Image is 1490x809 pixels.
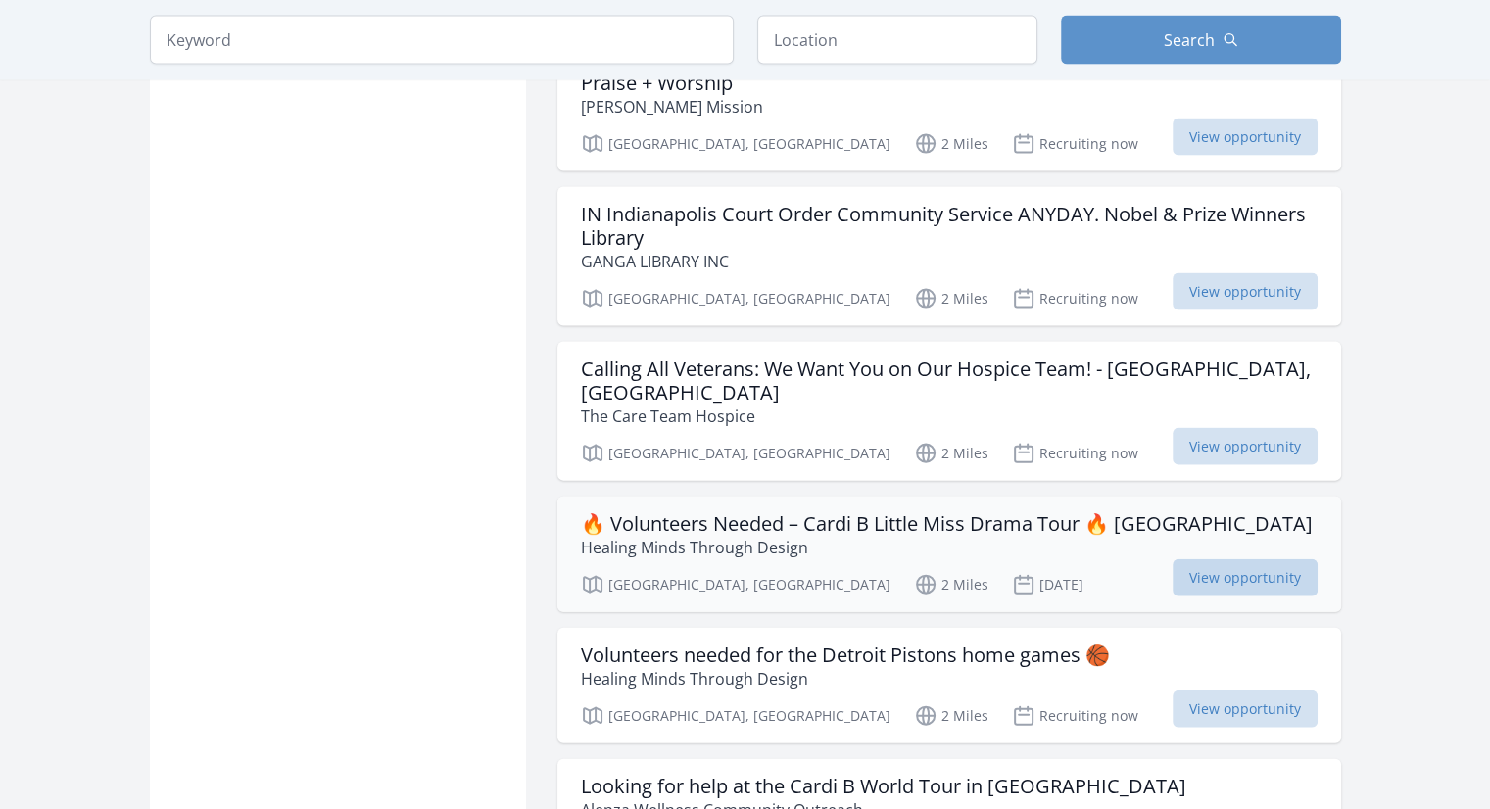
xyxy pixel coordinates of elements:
p: 2 Miles [914,287,988,310]
a: Praise + Worship [PERSON_NAME] Mission [GEOGRAPHIC_DATA], [GEOGRAPHIC_DATA] 2 Miles Recruiting no... [557,56,1341,171]
h3: Looking for help at the Cardi B World Tour in [GEOGRAPHIC_DATA] [581,775,1186,798]
a: Calling All Veterans: We Want You on Our Hospice Team! - [GEOGRAPHIC_DATA], [GEOGRAPHIC_DATA] The... [557,342,1341,481]
span: View opportunity [1173,690,1318,728]
p: Recruiting now [1012,704,1138,728]
a: IN Indianapolis Court Order Community Service ANYDAY. Nobel & Prize Winners Library GANGA LIBRARY... [557,187,1341,326]
input: Location [757,16,1037,65]
input: Keyword [150,16,734,65]
button: Search [1061,16,1341,65]
p: [DATE] [1012,573,1083,596]
p: [GEOGRAPHIC_DATA], [GEOGRAPHIC_DATA] [581,573,890,596]
p: 2 Miles [914,573,988,596]
span: View opportunity [1173,273,1318,310]
h3: IN Indianapolis Court Order Community Service ANYDAY. Nobel & Prize Winners Library [581,203,1318,250]
span: View opportunity [1173,428,1318,465]
p: Healing Minds Through Design [581,536,1313,559]
p: 2 Miles [914,704,988,728]
p: Healing Minds Through Design [581,667,1110,690]
p: GANGA LIBRARY INC [581,250,1318,273]
span: View opportunity [1173,559,1318,596]
a: 🔥 Volunteers Needed – Cardi B Little Miss Drama Tour 🔥 [GEOGRAPHIC_DATA] Healing Minds Through De... [557,497,1341,612]
p: [GEOGRAPHIC_DATA], [GEOGRAPHIC_DATA] [581,442,890,465]
p: Recruiting now [1012,442,1138,465]
p: [GEOGRAPHIC_DATA], [GEOGRAPHIC_DATA] [581,132,890,156]
p: Recruiting now [1012,132,1138,156]
h3: Volunteers needed for the Detroit Pistons home games 🏀 [581,643,1110,667]
p: 2 Miles [914,442,988,465]
p: Recruiting now [1012,287,1138,310]
span: View opportunity [1173,119,1318,156]
a: Volunteers needed for the Detroit Pistons home games 🏀 Healing Minds Through Design [GEOGRAPHIC_D... [557,628,1341,743]
h3: Praise + Worship [581,71,763,95]
h3: 🔥 Volunteers Needed – Cardi B Little Miss Drama Tour 🔥 [GEOGRAPHIC_DATA] [581,512,1313,536]
p: [GEOGRAPHIC_DATA], [GEOGRAPHIC_DATA] [581,287,890,310]
p: The Care Team Hospice [581,404,1318,428]
p: 2 Miles [914,132,988,156]
h3: Calling All Veterans: We Want You on Our Hospice Team! - [GEOGRAPHIC_DATA], [GEOGRAPHIC_DATA] [581,357,1318,404]
p: [PERSON_NAME] Mission [581,95,763,119]
p: [GEOGRAPHIC_DATA], [GEOGRAPHIC_DATA] [581,704,890,728]
span: Search [1164,28,1215,52]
